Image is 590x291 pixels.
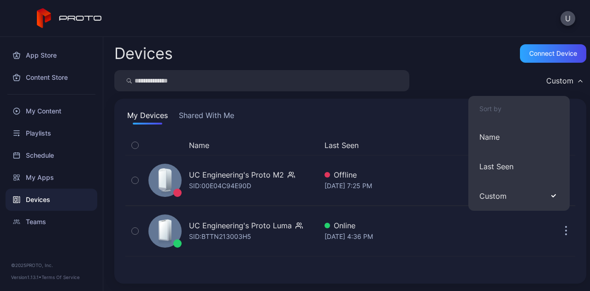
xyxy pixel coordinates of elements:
div: Update Device [463,140,546,151]
a: Content Store [6,66,97,89]
a: My Content [6,100,97,122]
div: Connect device [529,50,577,57]
div: [DATE] 4:36 PM [324,231,459,242]
div: UC Engineering's Proto Luma [189,220,292,231]
a: App Store [6,44,97,66]
button: Name [468,122,570,152]
span: Version 1.13.1 • [11,274,41,280]
div: UC Engineering's Proto M2 [189,169,284,180]
button: My Devices [125,110,170,125]
a: My Apps [6,166,97,189]
div: SID: 00E04C94E90D [189,180,251,191]
a: Playlists [6,122,97,144]
div: SID: BTTN213003H5 [189,231,251,242]
button: Sort by [468,96,570,122]
a: Schedule [6,144,97,166]
div: © 2025 PROTO, Inc. [11,261,92,269]
div: [DATE] 7:25 PM [324,180,459,191]
div: Online [324,220,459,231]
a: Devices [6,189,97,211]
button: Shared With Me [177,110,236,125]
button: Custom [542,70,586,91]
a: Terms Of Service [41,274,80,280]
button: Name [189,140,209,151]
div: Offline [324,169,459,180]
h2: Devices [114,45,173,62]
a: Teams [6,211,97,233]
button: Custom [468,181,570,211]
div: Custom [546,76,573,85]
button: Connect device [520,44,586,63]
button: U [560,11,575,26]
button: Last Seen [468,152,570,181]
button: Last Seen [324,140,455,151]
